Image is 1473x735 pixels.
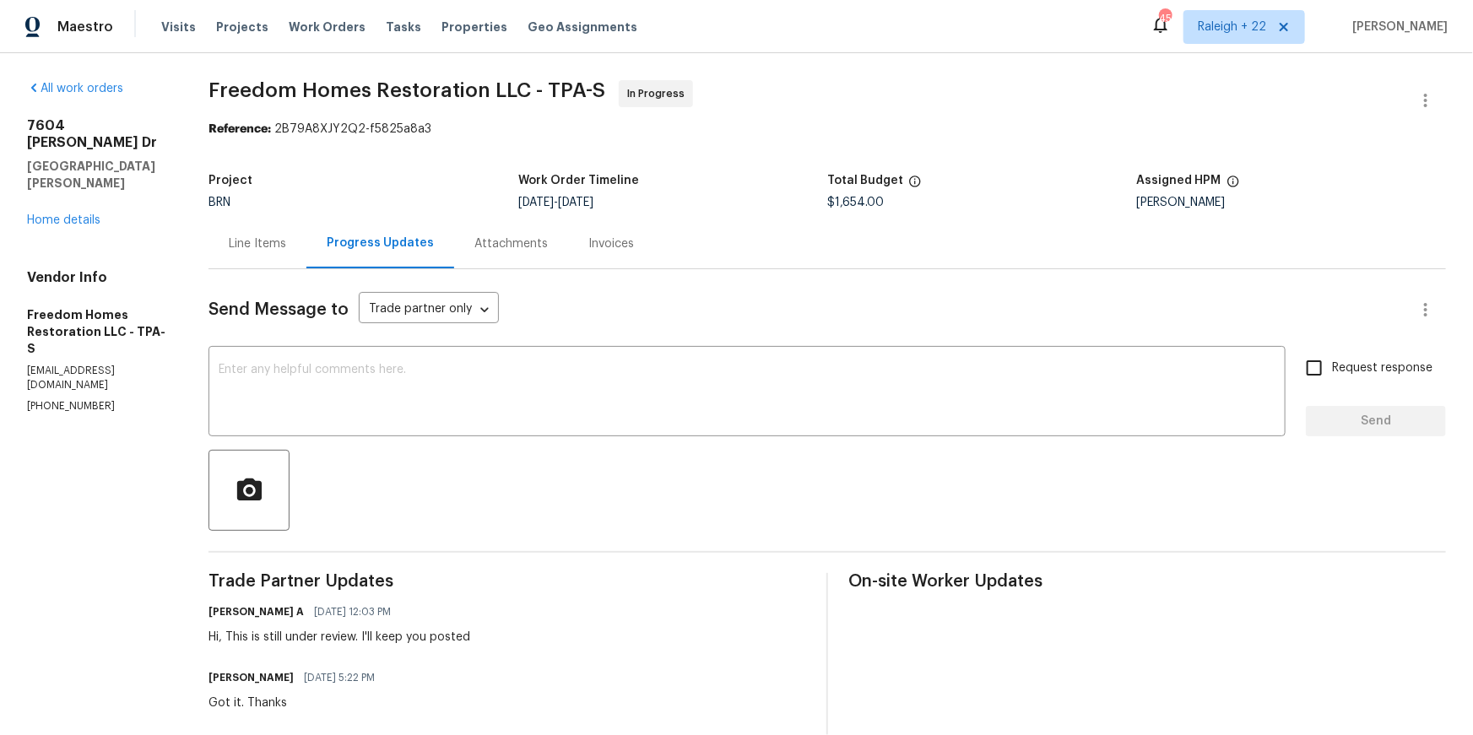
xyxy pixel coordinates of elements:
[27,269,168,286] h4: Vendor Info
[208,603,304,620] h6: [PERSON_NAME] A
[208,301,349,318] span: Send Message to
[441,19,507,35] span: Properties
[1159,10,1171,27] div: 453
[518,197,554,208] span: [DATE]
[386,21,421,33] span: Tasks
[1332,359,1432,377] span: Request response
[27,399,168,413] p: [PHONE_NUMBER]
[1227,175,1240,197] span: The hpm assigned to this work order.
[216,19,268,35] span: Projects
[208,80,605,100] span: Freedom Homes Restoration LLC - TPA-S
[27,364,168,392] p: [EMAIL_ADDRESS][DOMAIN_NAME]
[304,669,375,686] span: [DATE] 5:22 PM
[208,197,230,208] span: BRN
[1198,19,1266,35] span: Raleigh + 22
[327,235,434,251] div: Progress Updates
[627,85,691,102] span: In Progress
[57,19,113,35] span: Maestro
[27,214,100,226] a: Home details
[518,175,639,186] h5: Work Order Timeline
[1137,197,1446,208] div: [PERSON_NAME]
[208,629,470,646] div: Hi, This is still under review. I'll keep you posted
[27,306,168,357] h5: Freedom Homes Restoration LLC - TPA-S
[359,296,499,324] div: Trade partner only
[827,197,884,208] span: $1,654.00
[208,123,271,135] b: Reference:
[588,235,634,252] div: Invoices
[908,175,922,197] span: The total cost of line items that have been proposed by Opendoor. This sum includes line items th...
[27,83,123,95] a: All work orders
[558,197,593,208] span: [DATE]
[314,603,391,620] span: [DATE] 12:03 PM
[208,121,1446,138] div: 2B79A8XJY2Q2-f5825a8a3
[208,694,385,711] div: Got it. Thanks
[161,19,196,35] span: Visits
[827,175,903,186] h5: Total Budget
[208,669,294,686] h6: [PERSON_NAME]
[289,19,366,35] span: Work Orders
[27,117,168,151] h2: 7604 [PERSON_NAME] Dr
[474,235,548,252] div: Attachments
[1137,175,1221,186] h5: Assigned HPM
[518,197,593,208] span: -
[208,573,806,590] span: Trade Partner Updates
[229,235,286,252] div: Line Items
[528,19,637,35] span: Geo Assignments
[208,175,252,186] h5: Project
[848,573,1446,590] span: On-site Worker Updates
[1346,19,1448,35] span: [PERSON_NAME]
[27,158,168,192] h5: [GEOGRAPHIC_DATA][PERSON_NAME]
